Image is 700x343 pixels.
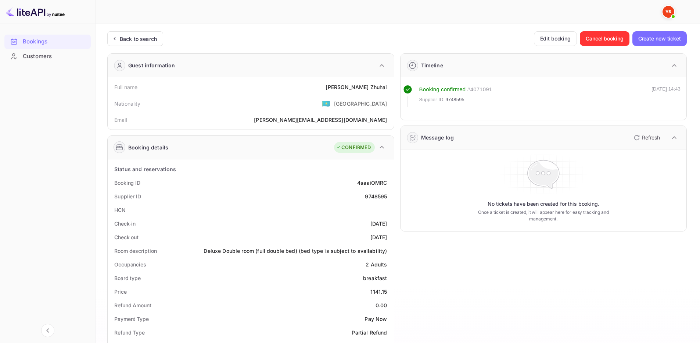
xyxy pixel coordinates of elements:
[114,261,146,268] div: Occupancies
[128,144,168,151] div: Booking details
[4,35,91,49] div: Bookings
[41,324,54,337] button: Collapse navigation
[642,134,660,141] p: Refresh
[4,49,91,63] a: Customers
[534,31,577,46] button: Edit booking
[114,116,127,124] div: Email
[114,220,136,227] div: Check-in
[114,233,139,241] div: Check out
[488,200,599,208] p: No tickets have been created for this booking.
[204,247,387,255] div: Deluxe Double room (full double bed) (bed type is subject to availability)
[421,61,443,69] div: Timeline
[632,31,687,46] button: Create new ticket
[114,83,137,91] div: Full name
[114,192,141,200] div: Supplier ID
[4,49,91,64] div: Customers
[421,134,454,141] div: Message log
[114,301,151,309] div: Refund Amount
[114,165,176,173] div: Status and reservations
[334,100,387,107] div: [GEOGRAPHIC_DATA]
[114,315,149,323] div: Payment Type
[352,329,387,336] div: Partial Refund
[365,315,387,323] div: Pay Now
[114,329,145,336] div: Refund Type
[322,97,330,110] span: United States
[663,6,674,18] img: Yandex Support
[6,6,65,18] img: LiteAPI logo
[23,52,87,61] div: Customers
[114,247,157,255] div: Room description
[445,96,464,103] span: 9748595
[326,83,387,91] div: [PERSON_NAME] Zhuhai
[370,288,387,296] div: 1141.15
[357,179,387,187] div: 4saaiOMRC
[120,35,157,43] div: Back to search
[336,144,371,151] div: CONFIRMED
[114,274,141,282] div: Board type
[363,274,387,282] div: breakfast
[254,116,387,124] div: [PERSON_NAME][EMAIL_ADDRESS][DOMAIN_NAME]
[419,85,466,94] div: Booking confirmed
[651,85,681,107] div: [DATE] 14:43
[366,261,387,268] div: 2 Adults
[419,96,445,103] span: Supplier ID:
[23,38,87,46] div: Bookings
[114,100,141,107] div: Nationality
[580,31,629,46] button: Cancel booking
[114,206,126,214] div: HCN
[466,209,620,222] p: Once a ticket is created, it will appear here for easy tracking and management.
[370,233,387,241] div: [DATE]
[4,35,91,48] a: Bookings
[365,192,387,200] div: 9748595
[114,288,127,296] div: Price
[376,301,387,309] div: 0.00
[114,179,140,187] div: Booking ID
[370,220,387,227] div: [DATE]
[629,132,663,144] button: Refresh
[467,85,492,94] div: # 4071091
[128,61,175,69] div: Guest information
